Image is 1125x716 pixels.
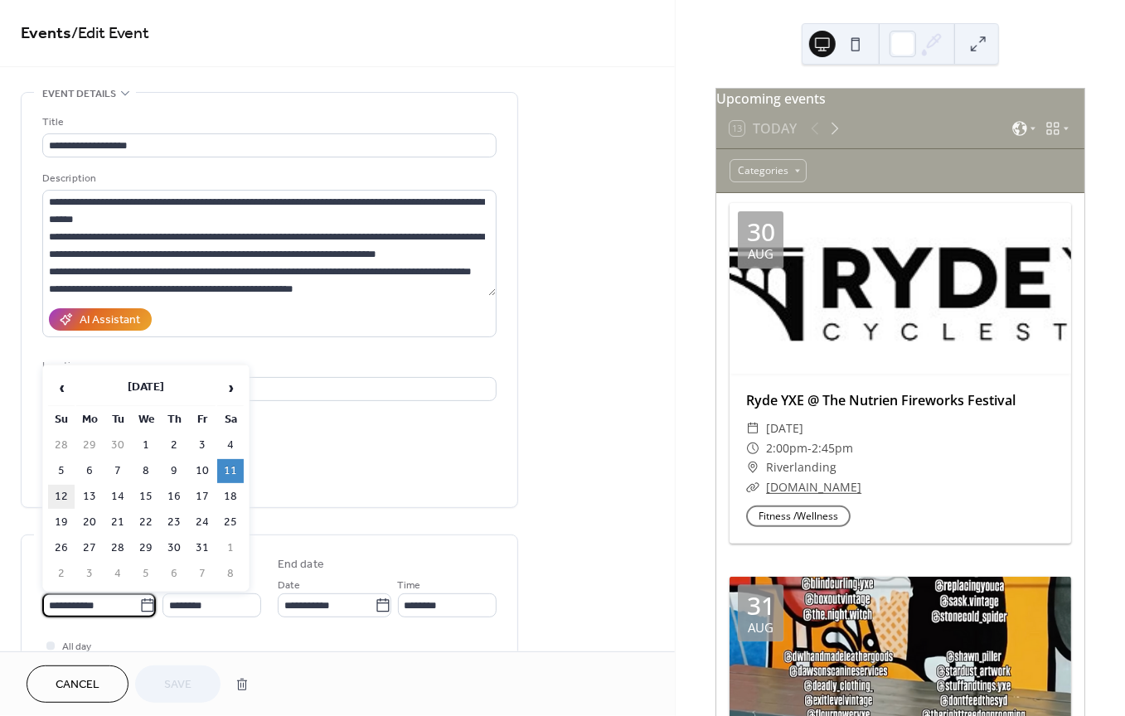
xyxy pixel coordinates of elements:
td: 19 [48,510,75,535]
td: 7 [104,459,131,483]
td: 12 [48,485,75,509]
td: 22 [133,510,159,535]
a: [DOMAIN_NAME] [766,479,861,495]
div: End date [278,556,324,573]
div: ​ [746,477,759,497]
div: 30 [747,220,775,244]
th: Fr [189,408,216,432]
span: [DATE] [766,418,803,438]
span: / Edit Event [71,18,149,51]
td: 24 [189,510,216,535]
button: Cancel [27,665,129,703]
td: 1 [217,536,244,560]
td: 13 [76,485,103,509]
td: 7 [189,562,216,586]
td: 27 [76,536,103,560]
div: Description [42,170,493,187]
td: 1 [133,433,159,457]
span: Event details [42,85,116,103]
div: 31 [747,593,775,618]
th: Su [48,408,75,432]
td: 29 [133,536,159,560]
td: 11 [217,459,244,483]
td: 15 [133,485,159,509]
div: AI Assistant [80,312,140,330]
td: 23 [161,510,187,535]
td: 5 [133,562,159,586]
td: 26 [48,536,75,560]
span: Time [398,578,421,595]
button: AI Assistant [49,308,152,331]
span: › [218,371,243,404]
th: We [133,408,159,432]
span: - [807,438,812,458]
th: Sa [217,408,244,432]
td: 16 [161,485,187,509]
td: 2 [161,433,187,457]
td: 21 [104,510,131,535]
td: 8 [217,562,244,586]
span: 2:00pm [766,438,807,458]
td: 5 [48,459,75,483]
th: Mo [76,408,103,432]
th: [DATE] [76,370,216,406]
div: Title [42,114,493,131]
td: 28 [48,433,75,457]
td: 25 [217,510,244,535]
td: 4 [104,562,131,586]
td: 29 [76,433,103,457]
td: 4 [217,433,244,457]
div: ​ [746,457,759,477]
td: 30 [104,433,131,457]
div: Location [42,357,493,375]
div: ​ [746,438,759,458]
td: 30 [161,536,187,560]
td: 8 [133,459,159,483]
div: ​ [746,418,759,438]
td: 18 [217,485,244,509]
th: Th [161,408,187,432]
td: 20 [76,510,103,535]
span: Date [278,578,300,595]
td: 3 [76,562,103,586]
span: 2:45pm [812,438,853,458]
td: 31 [189,536,216,560]
a: Ryde YXE @ The Nutrien Fireworks Festival [746,391,1016,409]
span: Riverlanding [766,457,836,477]
td: 6 [161,562,187,586]
td: 14 [104,485,131,509]
a: Events [21,18,71,51]
div: Aug [748,622,773,634]
div: Aug [748,248,773,260]
span: All day [62,639,91,656]
td: 9 [161,459,187,483]
td: 28 [104,536,131,560]
td: 6 [76,459,103,483]
td: 10 [189,459,216,483]
div: Upcoming events [716,89,1084,109]
td: 2 [48,562,75,586]
td: 3 [189,433,216,457]
span: ‹ [49,371,74,404]
td: 17 [189,485,216,509]
span: Cancel [56,677,99,694]
th: Tu [104,408,131,432]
